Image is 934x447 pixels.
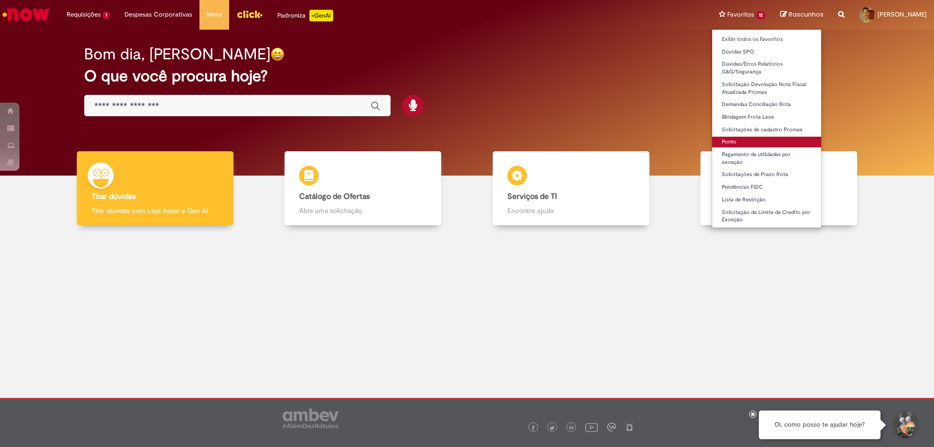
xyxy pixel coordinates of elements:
img: logo_footer_workplace.png [607,423,616,431]
span: 12 [756,11,766,19]
a: Solicitação de Limite de Credito por Exceção [712,207,821,225]
span: More [207,10,222,19]
span: 1 [103,11,110,19]
span: Rascunhos [789,10,824,19]
p: Tirar dúvidas com Lupi Assist e Gen Ai [91,206,219,215]
a: Lista de Restrição [712,195,821,205]
ul: Favoritos [712,29,822,228]
div: Padroniza [277,10,333,21]
img: logo_footer_facebook.png [531,426,536,430]
img: logo_footer_twitter.png [550,426,555,430]
p: +GenAi [309,10,333,21]
a: Pagamento de utilidades por exceção [712,149,821,167]
b: Catálogo de Ofertas [299,192,370,201]
img: logo_footer_ambev_rotulo_gray.png [283,409,339,428]
img: logo_footer_linkedin.png [569,425,574,431]
a: Serviços de TI Encontre ajuda [467,151,675,226]
a: Blindagem Frota Leve [712,112,821,123]
a: Rascunhos [780,10,824,19]
span: [PERSON_NAME] [878,10,927,18]
a: Base de Conhecimento Consulte e aprenda [675,151,883,226]
img: click_logo_yellow_360x200.png [236,7,263,21]
p: Abra uma solicitação [299,206,427,215]
a: Dúvidas SPO [712,47,821,57]
img: happy-face.png [270,47,285,61]
span: Requisições [67,10,101,19]
a: Tirar dúvidas Tirar dúvidas com Lupi Assist e Gen Ai [51,151,259,226]
span: Despesas Corporativas [125,10,192,19]
a: Exibir todos os Favoritos [712,34,821,45]
h2: O que você procura hoje? [84,68,850,85]
a: Solicitação Devolução Nota Fiscal Atualizada Promax [712,79,821,97]
a: Demandas Conciliação Rota [712,99,821,110]
img: logo_footer_youtube.png [585,421,598,433]
b: Serviços de TI [507,192,557,201]
span: Favoritos [727,10,754,19]
a: Catálogo de Ofertas Abra uma solicitação [259,151,467,226]
a: Solicitações de Prazo Rota [712,169,821,180]
button: Iniciar Conversa de Suporte [890,411,919,440]
h2: Bom dia, [PERSON_NAME] [84,46,270,63]
a: Solicitações de cadastro Promax [712,125,821,135]
a: Pendências FIDC [712,182,821,193]
p: Encontre ajuda [507,206,635,215]
b: Tirar dúvidas [91,192,136,201]
img: logo_footer_naosei.png [625,423,634,431]
a: Ponto [712,137,821,147]
img: ServiceNow [1,5,51,24]
div: Oi, como posso te ajudar hoje? [759,411,880,439]
a: Dúvidas/Erros Relatórios G&G/Segurança [712,59,821,77]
